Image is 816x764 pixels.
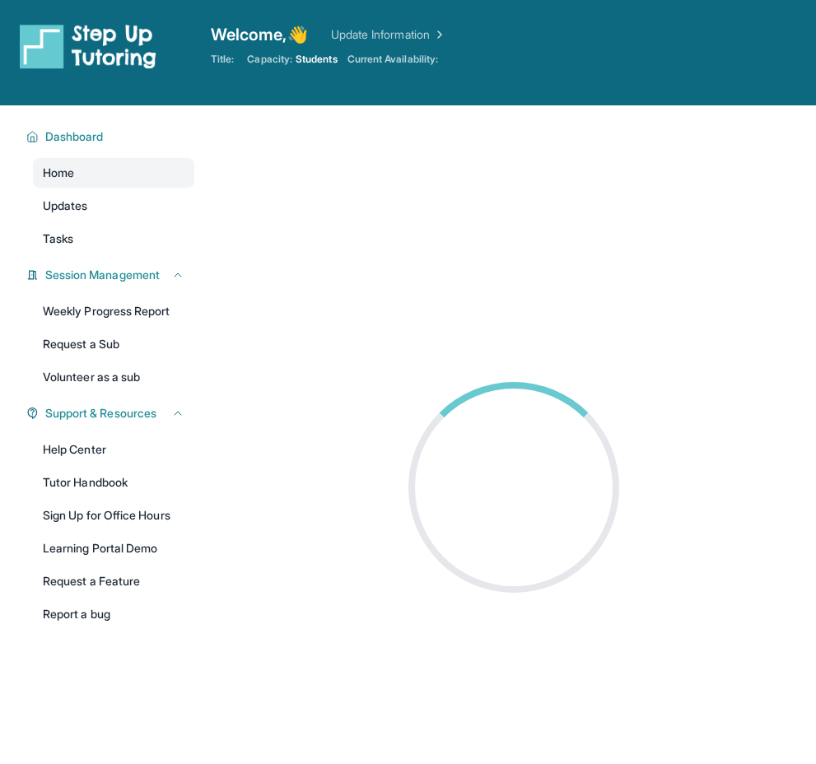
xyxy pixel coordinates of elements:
[33,224,194,254] a: Tasks
[43,231,73,247] span: Tasks
[331,26,446,43] a: Update Information
[33,362,194,392] a: Volunteer as a sub
[45,267,160,283] span: Session Management
[33,191,194,221] a: Updates
[33,296,194,326] a: Weekly Progress Report
[247,53,292,66] span: Capacity:
[33,158,194,188] a: Home
[33,501,194,530] a: Sign Up for Office Hours
[33,533,194,563] a: Learning Portal Demo
[211,23,308,46] span: Welcome, 👋
[33,599,194,629] a: Report a bug
[43,198,88,214] span: Updates
[39,128,184,145] button: Dashboard
[39,405,184,422] button: Support & Resources
[45,128,104,145] span: Dashboard
[20,23,156,69] img: logo
[45,405,156,422] span: Support & Resources
[430,26,446,43] img: Chevron Right
[33,435,194,464] a: Help Center
[33,566,194,596] a: Request a Feature
[39,267,184,283] button: Session Management
[296,53,338,66] span: Students
[347,53,438,66] span: Current Availability:
[211,53,234,66] span: Title:
[33,329,194,359] a: Request a Sub
[43,165,74,181] span: Home
[33,468,194,497] a: Tutor Handbook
